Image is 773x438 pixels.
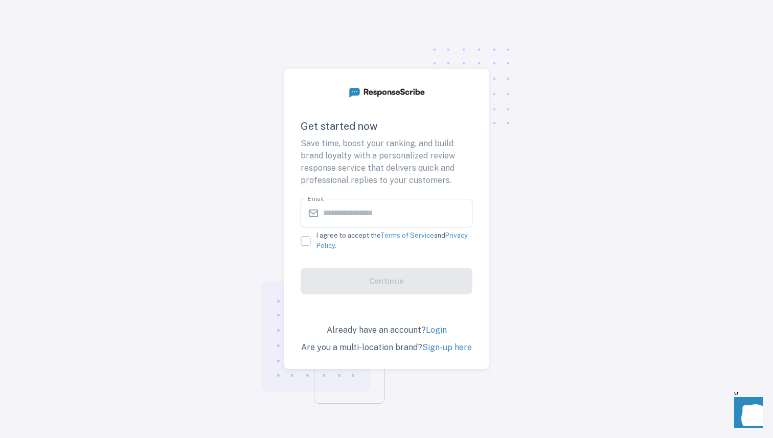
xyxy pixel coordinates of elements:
p: Save time, boost your ranking, and build brand loyalty with a personalized review response servic... [301,137,472,187]
iframe: Front Chat [724,392,768,436]
a: Privacy Policy [316,232,468,249]
span: I agree to accept the and . [316,230,472,250]
a: Terms of Service [380,232,434,239]
h6: Get started now [301,118,472,134]
a: Sign-up here [422,342,472,352]
p: Already have an account? [284,324,489,336]
img: ResponseScribe [348,85,425,98]
p: Are you a multi-location brand? [284,341,489,354]
a: Login [426,325,447,335]
label: Email [308,194,324,203]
